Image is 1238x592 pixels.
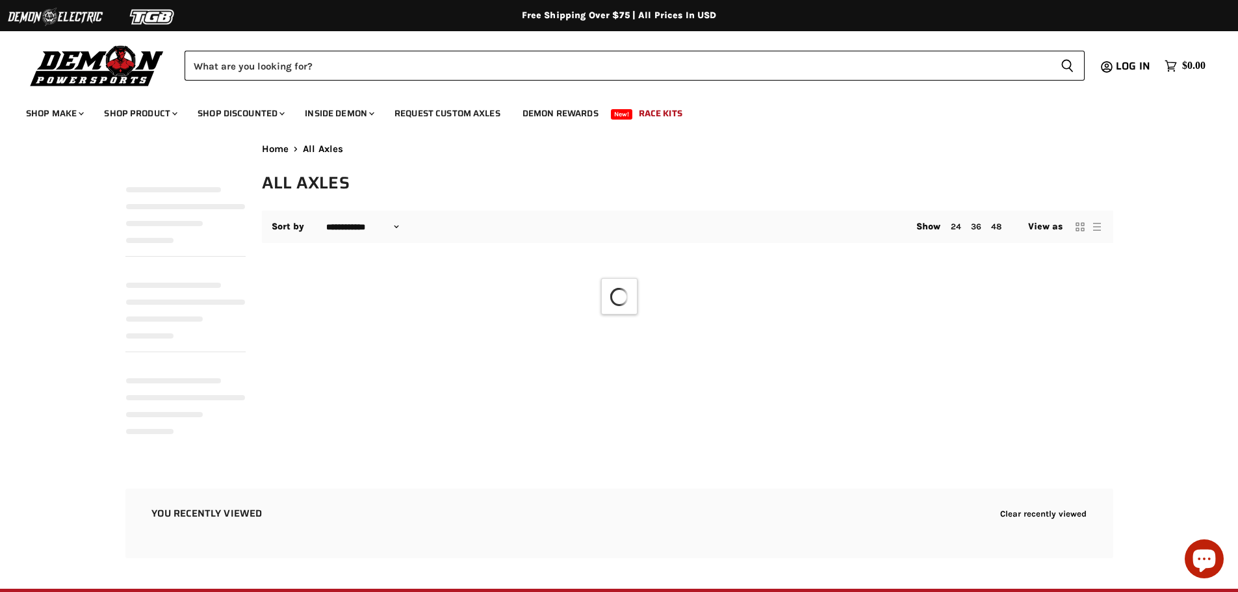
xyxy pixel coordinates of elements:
h1: All Axles [262,172,1113,194]
input: Search [185,51,1050,81]
a: $0.00 [1158,57,1212,75]
a: Home [262,144,289,155]
span: All Axles [303,144,343,155]
button: Search [1050,51,1085,81]
a: 36 [971,222,981,231]
a: Inside Demon [295,100,382,127]
a: Request Custom Axles [385,100,510,127]
a: Log in [1110,60,1158,72]
form: Product [185,51,1085,81]
aside: Recently viewed products [99,489,1139,558]
nav: Breadcrumbs [262,144,1113,155]
a: Shop Make [16,100,92,127]
span: Show [916,221,941,232]
div: Free Shipping Over $75 | All Prices In USD [99,10,1139,21]
span: $0.00 [1182,60,1206,72]
a: Race Kits [629,100,692,127]
a: 48 [991,222,1001,231]
nav: Collection utilities [262,211,1113,243]
label: Sort by [272,222,305,232]
span: View as [1028,222,1063,232]
button: Clear recently viewed [1000,509,1087,519]
img: Demon Electric Logo 2 [6,5,104,29]
span: New! [611,109,633,120]
a: 24 [951,222,961,231]
h2: You recently viewed [151,508,263,519]
span: Log in [1116,58,1150,74]
ul: Main menu [16,95,1202,127]
a: Shop Discounted [188,100,292,127]
img: Demon Powersports [26,42,168,88]
button: list view [1090,220,1103,233]
a: Shop Product [94,100,185,127]
a: Demon Rewards [513,100,608,127]
img: TGB Logo 2 [104,5,201,29]
button: grid view [1074,220,1087,233]
inbox-online-store-chat: Shopify online store chat [1181,539,1228,582]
